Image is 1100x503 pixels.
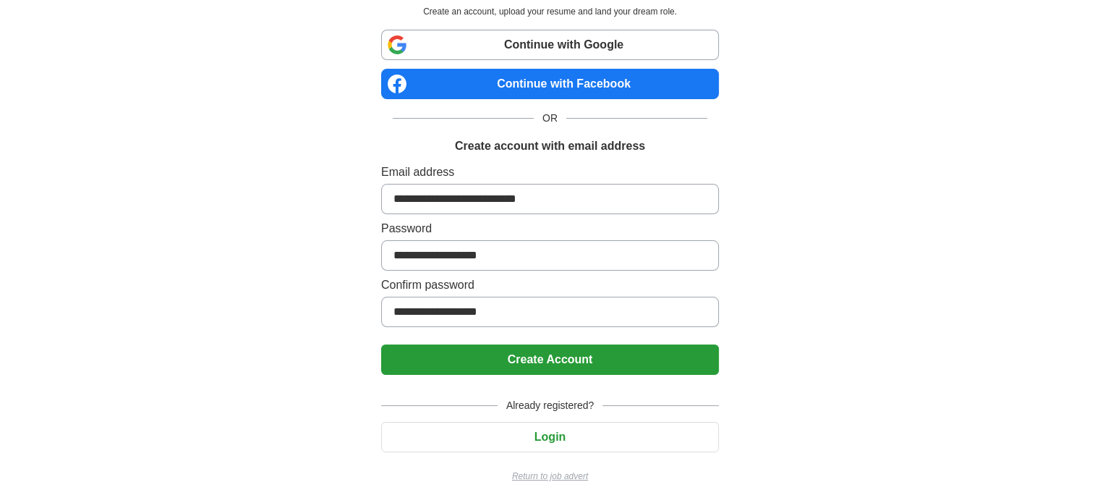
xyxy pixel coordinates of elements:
label: Password [381,220,719,237]
button: Login [381,422,719,452]
a: Continue with Facebook [381,69,719,99]
p: Create an account, upload your resume and land your dream role. [384,5,716,18]
span: Already registered? [498,398,602,413]
label: Confirm password [381,276,719,294]
h1: Create account with email address [455,138,645,155]
span: OR [534,111,566,126]
label: Email address [381,164,719,181]
button: Create Account [381,345,719,375]
a: Login [381,431,719,443]
a: Continue with Google [381,30,719,60]
a: Return to job advert [381,470,719,483]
